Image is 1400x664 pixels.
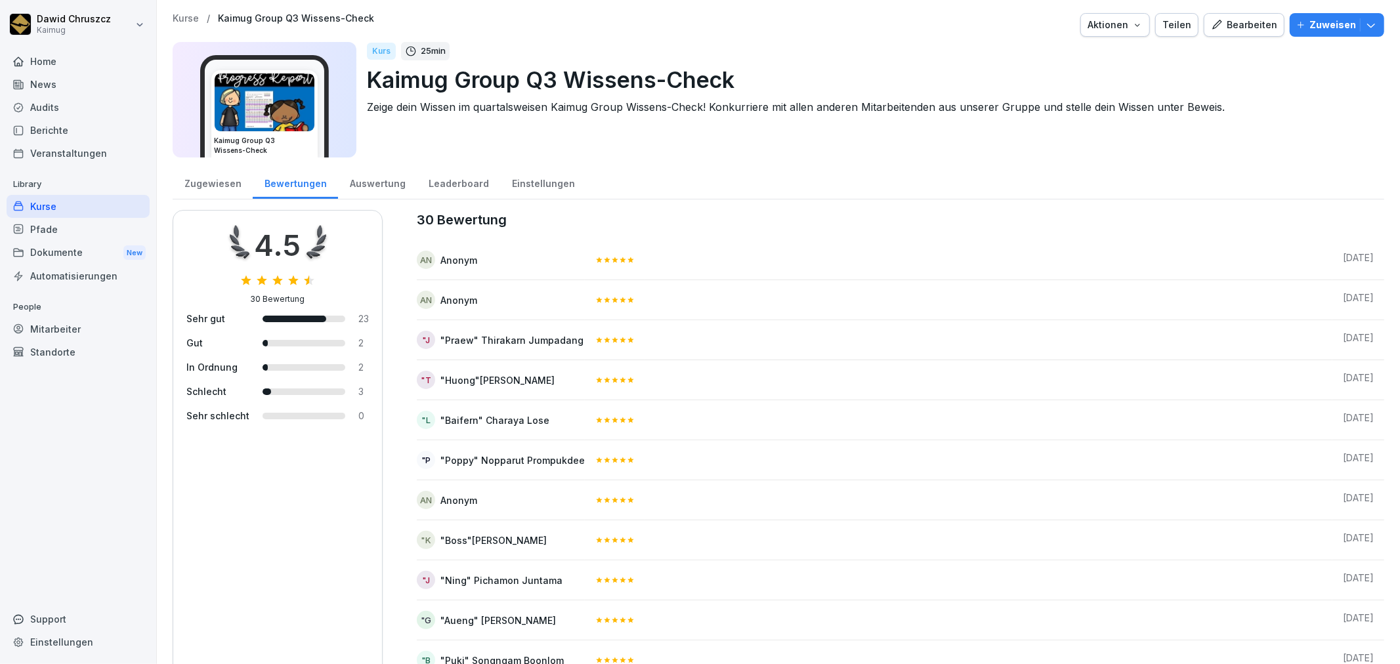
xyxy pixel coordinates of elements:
[7,218,150,241] a: Pfade
[1309,18,1356,32] p: Zuweisen
[417,251,435,269] div: An
[417,331,435,349] div: "J
[417,531,435,549] div: "K
[417,291,435,309] div: An
[1204,13,1284,37] button: Bearbeiten
[7,297,150,318] p: People
[7,341,150,363] a: Standorte
[7,73,150,96] a: News
[7,142,150,165] a: Veranstaltungen
[440,573,562,587] div: "Ning" Pichamon Juntama
[1332,360,1384,400] td: [DATE]
[7,241,150,265] a: DokumenteNew
[1290,13,1384,37] button: Zuweisen
[417,491,435,509] div: An
[7,119,150,142] a: Berichte
[186,336,249,350] div: Gut
[251,293,305,305] div: 30 Bewertung
[440,253,477,267] div: Anonym
[440,413,549,427] div: "Baifern" Charaya Lose
[1332,240,1384,280] td: [DATE]
[173,13,199,24] a: Kurse
[253,165,338,199] a: Bewertungen
[1088,18,1143,32] div: Aktionen
[417,165,500,199] a: Leaderboard
[417,611,435,629] div: "G
[417,571,435,589] div: "J
[186,312,249,325] div: Sehr gut
[1332,520,1384,560] td: [DATE]
[1080,13,1150,37] button: Aktionen
[1332,480,1384,520] td: [DATE]
[186,409,249,423] div: Sehr schlecht
[358,409,369,423] div: 0
[7,96,150,119] a: Audits
[440,533,547,547] div: "Boss"[PERSON_NAME]
[421,45,446,58] p: 25 min
[1162,18,1191,32] div: Teilen
[218,13,374,24] a: Kaimug Group Q3 Wissens-Check
[440,453,585,467] div: "Poppy" Nopparut Prompukdee
[440,373,555,387] div: "Huong"[PERSON_NAME]
[417,451,435,469] div: "P
[500,165,586,199] a: Einstellungen
[7,631,150,654] a: Einstellungen
[214,136,315,156] h3: Kaimug Group Q3 Wissens-Check
[1332,400,1384,440] td: [DATE]
[1332,280,1384,320] td: [DATE]
[7,241,150,265] div: Dokumente
[417,371,435,389] div: "T
[358,312,369,325] div: 23
[7,195,150,218] a: Kurse
[358,360,369,374] div: 2
[207,13,210,24] p: /
[7,50,150,73] a: Home
[215,73,314,131] img: e5wlzal6fzyyu8pkl39fd17k.png
[367,43,396,60] div: Kurs
[358,336,369,350] div: 2
[7,318,150,341] a: Mitarbeiter
[1332,440,1384,480] td: [DATE]
[358,384,369,398] div: 3
[367,99,1374,115] p: Zeige dein Wissen im quartalsweisen Kaimug Group Wissens-Check! Konkurriere mit allen anderen Mit...
[186,360,249,374] div: In Ordnung
[255,224,301,267] div: 4.5
[417,411,435,429] div: "L
[1155,13,1198,37] button: Teilen
[186,384,249,398] div: Schlecht
[1332,560,1384,600] td: [DATE]
[7,174,150,195] p: Library
[1332,320,1384,360] td: [DATE]
[123,245,146,260] div: New
[37,14,111,25] p: Dawid Chruszcz
[440,293,477,307] div: Anonym
[338,165,417,199] a: Auswertung
[1332,600,1384,640] td: [DATE]
[440,493,477,507] div: Anonym
[173,165,253,199] a: Zugewiesen
[1211,18,1277,32] div: Bearbeiten
[7,264,150,287] a: Automatisierungen
[367,63,1374,96] p: Kaimug Group Q3 Wissens-Check
[440,613,556,627] div: "Aueng" [PERSON_NAME]
[417,210,1384,230] caption: 30 Bewertung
